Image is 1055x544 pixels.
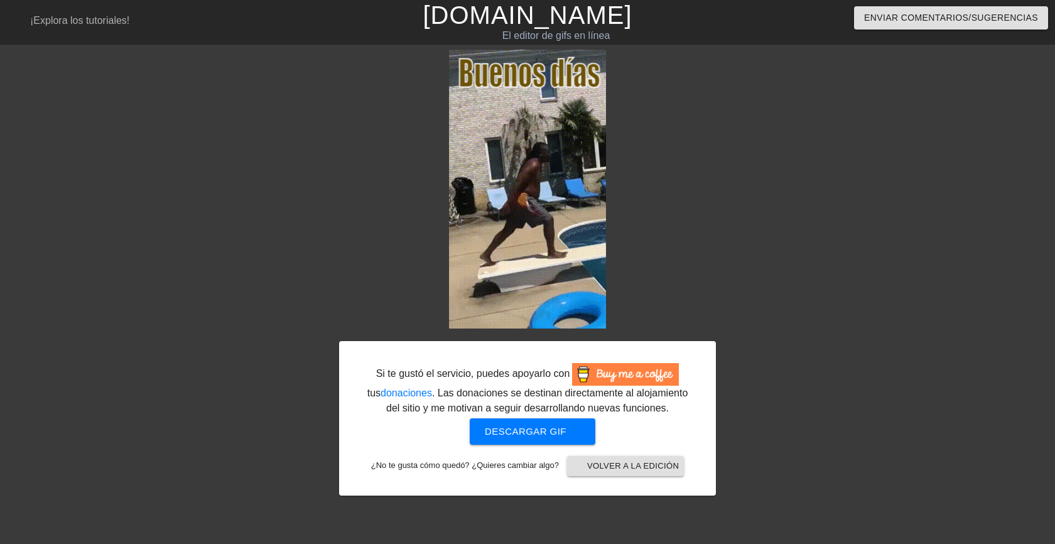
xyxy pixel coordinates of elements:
[572,459,745,474] font: flecha_atrás
[30,15,129,26] font: ¡Explora los tutoriales!
[376,368,570,379] font: Si te gustó el servicio, puedes apoyarlo con
[485,426,566,437] font: Descargar gif
[502,30,610,41] font: El editor de gifs en línea
[449,50,606,329] img: DUEho2Wn.gif
[10,12,129,31] a: ¡Explora los tutoriales!
[470,418,595,445] button: Descargar gif
[854,6,1048,30] button: Enviar comentarios/sugerencias
[567,456,684,476] button: Volver a la edición
[573,424,837,439] font: obtener_aplicación
[10,12,176,27] font: libro de menú
[460,425,595,436] a: Descargar gif
[572,363,679,386] img: Cómprame un café
[381,388,432,398] a: donaciones
[423,1,632,29] a: [DOMAIN_NAME]
[367,388,381,398] font: tus
[371,461,559,471] font: ¿No te gusta cómo quedó? ¿Quieres cambiar algo?
[386,388,688,413] font: . Las donaciones se destinan directamente al alojamiento del sitio y me motivan a seguir desarrol...
[864,13,1038,23] font: Enviar comentarios/sugerencias
[587,461,679,471] font: Volver a la edición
